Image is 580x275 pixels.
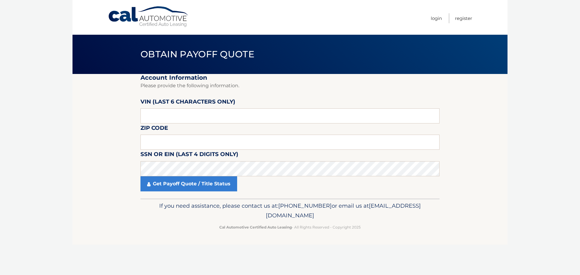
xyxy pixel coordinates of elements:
label: Zip Code [140,123,168,135]
p: - All Rights Reserved - Copyright 2025 [144,224,436,230]
strong: Cal Automotive Certified Auto Leasing [219,225,292,229]
a: Login [431,13,442,23]
label: SSN or EIN (last 4 digits only) [140,150,238,161]
a: Cal Automotive [108,6,189,27]
h2: Account Information [140,74,440,82]
a: Register [455,13,472,23]
p: If you need assistance, please contact us at: or email us at [144,201,436,220]
a: Get Payoff Quote / Title Status [140,176,237,191]
p: Please provide the following information. [140,82,440,90]
span: [PHONE_NUMBER] [278,202,332,209]
label: VIN (last 6 characters only) [140,97,235,108]
span: Obtain Payoff Quote [140,49,254,60]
